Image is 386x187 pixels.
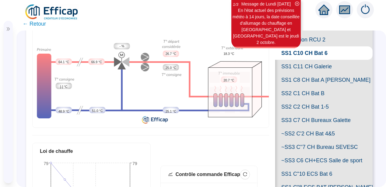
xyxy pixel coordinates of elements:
[168,172,173,177] span: stock
[44,161,48,166] tspan: 79
[166,52,176,56] span: 26.7 °C
[166,109,176,114] span: 25.1 °C
[40,148,143,155] div: Loi de chauffe
[33,35,269,126] img: circuit-supervision.724c8d6b72cc0638e748.png
[232,20,300,46] div: d'allumage du chauffage en [GEOGRAPHIC_DATA] et [GEOGRAPHIC_DATA] est le jeudi 2 octobre.
[318,4,329,15] span: home
[275,127,373,140] span: ~SS2 C'2 CH Bat 4&5
[120,44,125,49] span: - %
[357,1,374,18] img: alerts
[6,27,10,31] span: double-right
[295,2,299,6] span: close-circle
[275,73,373,87] span: SS1 C8 CH Bat A [PERSON_NAME]
[91,60,102,65] span: 66.9 °C
[92,109,103,113] span: 51.0 °C
[23,20,46,28] span: ← Retour
[58,109,69,114] span: 48.9 °C
[275,46,373,60] span: SS1 C10 CH Bat 6
[24,4,79,21] img: efficap energie logo
[275,60,373,73] span: SS1 C11 CH Galerie
[132,161,137,166] tspan: 79
[275,113,373,127] span: SS3 C7 CH Bureaux Galette
[223,52,234,56] span: 18.3 °C
[243,172,247,176] span: reload
[58,60,69,65] span: 64.1 °C
[275,87,373,100] span: SS2 C1 CH Bat B
[232,7,300,20] div: En l'état actuel des prévisions météo à 14 jours, la date conseillée
[275,100,373,113] span: SS2 C2 CH Bat 1-5
[233,2,238,7] i: 1 / 3
[60,85,67,89] span: [-] °C
[166,66,176,70] span: 25.0 °C
[275,167,373,181] span: SS1 C"10 ECS Bat 6
[175,171,240,178] div: Contrôle commande Efficap
[33,35,269,126] div: Synoptique
[275,140,373,154] span: ~SS3 C''7 CH Bureau SEVESC
[232,1,300,7] div: Message de Lundi [DATE]
[339,4,350,15] span: fund
[275,154,373,167] span: ~SS3 C6 CH+ECS Salle de sport
[275,33,373,46] span: Production RCU 2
